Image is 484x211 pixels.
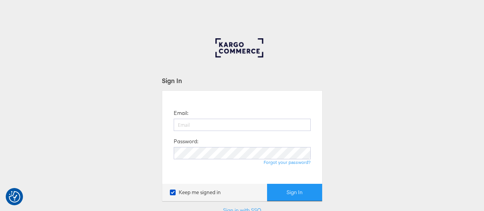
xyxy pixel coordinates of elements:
label: Password: [174,138,198,145]
button: Sign In [267,184,322,201]
button: Consent Preferences [9,191,20,203]
label: Keep me signed in [170,189,221,196]
label: Email: [174,110,188,117]
a: Forgot your password? [264,159,311,165]
input: Email [174,119,311,131]
img: Revisit consent button [9,191,20,203]
div: Sign In [162,76,323,85]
